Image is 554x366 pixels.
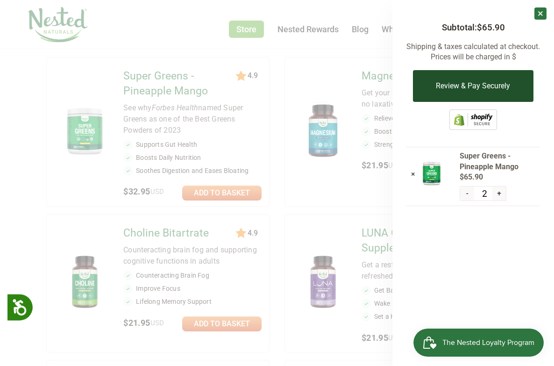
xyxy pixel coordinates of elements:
h3: Subtotal: [406,23,540,33]
img: Shopify secure badge [449,109,497,130]
button: + [492,187,506,201]
p: Shipping & taxes calculated at checkout. Prices will be charged in $ [406,42,540,63]
a: This online store is secured by Shopify [449,123,497,132]
button: Review & Pay Securely [413,70,533,102]
iframe: Button to open loyalty program pop-up [413,329,545,357]
span: $65.90 [460,172,540,182]
a: × [534,7,547,20]
a: × [411,170,415,179]
button: - [460,187,474,201]
span: Super Greens - Pineapple Mango [460,151,540,172]
span: $65.90 [477,22,505,33]
img: Super Greens - Pineapple Mango [420,160,443,187]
